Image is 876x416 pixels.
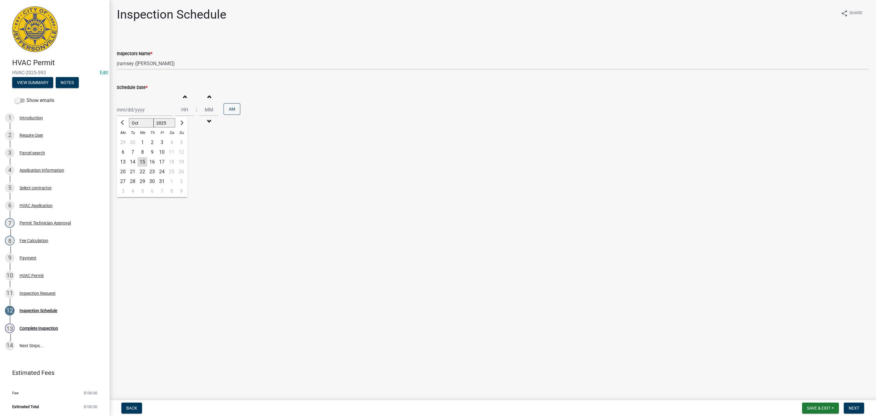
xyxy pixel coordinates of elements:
div: 8 [5,236,15,245]
div: Inspection Schedule [19,308,57,313]
span: Save & Exit [807,406,830,411]
input: Minutes [199,104,219,116]
div: 9 [5,253,15,263]
select: Select month [129,118,154,128]
div: 29 [118,138,128,147]
span: $100.00 [84,405,97,409]
div: Monday, November 3, 2025 [118,186,128,196]
div: Thursday, October 9, 2025 [147,147,157,157]
div: Wednesday, October 1, 2025 [137,138,147,147]
div: Parcel search [19,151,45,155]
img: City of Jeffersonville, Indiana [12,6,58,52]
button: AM [224,103,240,115]
div: Tuesday, November 4, 2025 [128,186,137,196]
span: Next [849,406,859,411]
div: 8 [137,147,147,157]
div: Friday, October 24, 2025 [157,167,167,177]
div: 10 [5,271,15,280]
select: Select year [154,118,176,128]
div: 14 [128,157,137,167]
div: 10 [157,147,167,157]
span: Share [849,10,863,17]
button: Next [844,403,864,414]
a: Edit [100,70,108,76]
div: 5 [137,186,147,196]
input: mm/dd/yyyy [117,104,172,116]
div: 9 [147,147,157,157]
div: Thursday, November 6, 2025 [147,186,157,196]
h1: Inspection Schedule [117,7,226,22]
div: Complete Inspection [19,326,58,330]
div: Tuesday, September 30, 2025 [128,138,137,147]
div: HVAC Application [19,203,53,208]
div: 20 [118,167,128,177]
div: Tu [128,128,137,138]
div: Wednesday, October 8, 2025 [137,147,147,157]
div: 22 [137,167,147,177]
div: : [194,106,199,114]
wm-modal-confirm: Summary [12,80,53,85]
div: 7 [5,218,15,228]
div: Wednesday, October 22, 2025 [137,167,147,177]
div: 12 [5,306,15,316]
label: Show emails [15,97,54,104]
span: Back [126,406,137,411]
div: We [137,128,147,138]
span: $100.00 [84,391,97,395]
div: Select contractor [19,186,52,190]
div: 17 [157,157,167,167]
div: 6 [5,201,15,210]
div: 6 [147,186,157,196]
div: 27 [118,177,128,186]
div: 13 [118,157,128,167]
div: Wednesday, October 29, 2025 [137,177,147,186]
a: Estimated Fees [5,367,100,379]
div: 2 [5,130,15,140]
div: Friday, October 3, 2025 [157,138,167,147]
wm-modal-confirm: Notes [56,80,79,85]
button: Notes [56,77,79,88]
button: View Summary [12,77,53,88]
div: Friday, October 31, 2025 [157,177,167,186]
button: Save & Exit [802,403,839,414]
div: Tuesday, October 28, 2025 [128,177,137,186]
div: Wednesday, October 15, 2025 [137,157,147,167]
div: Wednesday, November 5, 2025 [137,186,147,196]
div: Monday, October 13, 2025 [118,157,128,167]
div: Require User [19,133,43,137]
span: Estimated Total [12,405,39,409]
div: Thursday, October 30, 2025 [147,177,157,186]
button: Back [121,403,142,414]
div: Thursday, October 23, 2025 [147,167,157,177]
div: 15 [137,157,147,167]
div: Tuesday, October 7, 2025 [128,147,137,157]
h4: HVAC Permit [12,58,105,67]
div: Mo [118,128,128,138]
span: HVAC-2025-593 [12,70,97,76]
div: Friday, October 10, 2025 [157,147,167,157]
div: 7 [128,147,137,157]
div: 13 [5,323,15,333]
div: Inspection Request [19,291,56,295]
button: Next month [178,118,185,128]
div: 31 [157,177,167,186]
div: 21 [128,167,137,177]
div: 14 [5,341,15,351]
div: 30 [147,177,157,186]
div: HVAC Permit [19,273,44,278]
div: Su [176,128,186,138]
div: 30 [128,138,137,147]
div: 1 [137,138,147,147]
div: Monday, October 6, 2025 [118,147,128,157]
div: Th [147,128,157,138]
div: Payment [19,256,36,260]
div: 2 [147,138,157,147]
div: Monday, October 27, 2025 [118,177,128,186]
div: Sa [167,128,176,138]
div: 3 [118,186,128,196]
div: 3 [157,138,167,147]
div: 24 [157,167,167,177]
div: Thursday, October 16, 2025 [147,157,157,167]
div: Friday, October 17, 2025 [157,157,167,167]
div: Fee Calculation [19,238,48,243]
